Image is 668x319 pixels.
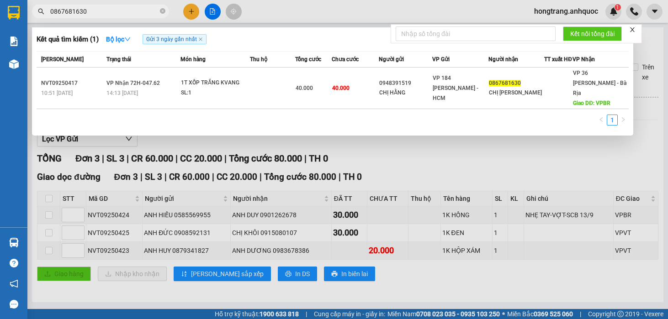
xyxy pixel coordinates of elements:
span: 10:51 [DATE] [41,90,73,96]
div: 0948391519 [379,78,432,88]
h3: Kết quả tìm kiếm ( 1 ) [37,35,99,44]
span: close [198,37,203,42]
img: logo-vxr [8,6,20,20]
input: Tìm tên, số ĐT hoặc mã đơn [50,6,158,16]
button: left [596,115,607,126]
span: VP 184 [PERSON_NAME] - HCM [433,75,478,101]
input: Nhập số tổng đài [396,26,556,41]
span: down [124,36,131,42]
div: CHỊ [PERSON_NAME] [489,88,544,98]
a: 1 [607,115,617,125]
span: VP Nhận [573,56,595,63]
span: Giao DĐ: VPBR [573,100,610,106]
span: notification [10,279,18,288]
span: 40.000 [332,85,350,91]
span: Người nhận [488,56,518,63]
div: SL: 1 [181,88,249,98]
span: Kết nối tổng đài [570,29,615,39]
span: Chưa cước [332,56,359,63]
span: Thu hộ [250,56,267,63]
span: TT xuất HĐ [544,56,572,63]
span: left [599,117,604,122]
span: right [620,117,626,122]
span: [PERSON_NAME] [41,56,84,63]
button: right [618,115,629,126]
button: Bộ lọcdown [99,32,138,47]
span: VP Nhận 72H-047.62 [106,80,160,86]
div: NVT09250417 [41,78,104,88]
span: close-circle [160,8,165,14]
div: CHỊ HẰNG [379,88,432,98]
span: VP 36 [PERSON_NAME] - Bà Rịa [573,70,626,96]
span: message [10,300,18,309]
li: Next Page [618,115,629,126]
span: close [629,26,636,33]
li: 1 [607,115,618,126]
span: question-circle [10,259,18,267]
img: solution-icon [9,37,19,46]
span: Trạng thái [106,56,131,63]
img: warehouse-icon [9,238,19,247]
button: Kết nối tổng đài [563,26,622,41]
span: search [38,8,44,15]
span: Tổng cước [295,56,321,63]
span: 40.000 [296,85,313,91]
span: 14:13 [DATE] [106,90,138,96]
div: 1T XỐP TRẮNG KVANG [181,78,249,88]
span: Gửi 3 ngày gần nhất [143,34,207,44]
span: close-circle [160,7,165,16]
span: 0867681630 [489,80,521,86]
li: Previous Page [596,115,607,126]
span: VP Gửi [432,56,450,63]
img: warehouse-icon [9,59,19,69]
span: Món hàng [180,56,206,63]
strong: Bộ lọc [106,36,131,43]
span: Người gửi [379,56,404,63]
